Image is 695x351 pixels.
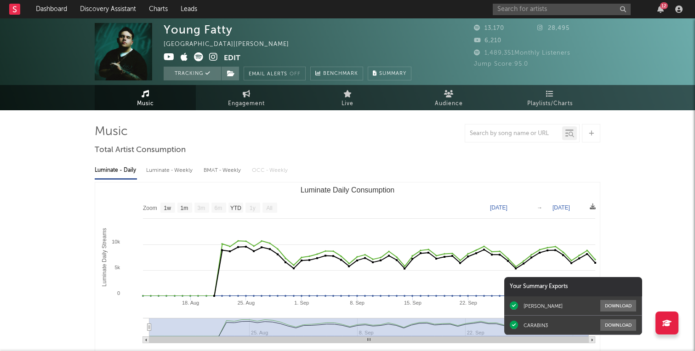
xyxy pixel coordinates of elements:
[435,98,463,109] span: Audience
[404,300,422,306] text: 15. Sep
[164,205,171,211] text: 1w
[524,322,548,328] div: CARABIN3
[244,67,306,80] button: Email AlertsOff
[164,23,233,36] div: Young Fatty
[181,205,188,211] text: 1m
[182,300,199,306] text: 18. Aug
[493,4,631,15] input: Search for artists
[474,50,570,56] span: 1,489,351 Monthly Listeners
[474,25,504,31] span: 13,170
[460,300,477,306] text: 22. Sep
[230,205,241,211] text: YTD
[398,85,499,110] a: Audience
[146,163,194,178] div: Luminate - Weekly
[164,67,221,80] button: Tracking
[537,25,570,31] span: 28,495
[499,85,600,110] a: Playlists/Charts
[350,300,365,306] text: 8. Sep
[198,205,205,211] text: 3m
[657,6,664,13] button: 12
[137,98,154,109] span: Music
[527,98,573,109] span: Playlists/Charts
[524,303,563,309] div: [PERSON_NAME]
[215,205,222,211] text: 6m
[504,277,642,296] div: Your Summary Exports
[95,85,196,110] a: Music
[117,290,120,296] text: 0
[310,67,363,80] a: Benchmark
[266,205,272,211] text: All
[465,130,562,137] input: Search by song name or URL
[660,2,668,9] div: 12
[224,52,240,64] button: Edit
[474,61,528,67] span: Jump Score: 95.0
[101,228,108,286] text: Luminate Daily Streams
[379,71,406,76] span: Summary
[95,163,137,178] div: Luminate - Daily
[290,72,301,77] em: Off
[600,319,636,331] button: Download
[368,67,411,80] button: Summary
[301,186,395,194] text: Luminate Daily Consumption
[250,205,256,211] text: 1y
[95,145,186,156] span: Total Artist Consumption
[143,205,157,211] text: Zoom
[553,204,570,211] text: [DATE]
[323,68,358,79] span: Benchmark
[537,204,542,211] text: →
[204,163,243,178] div: BMAT - Weekly
[196,85,297,110] a: Engagement
[297,85,398,110] a: Live
[164,39,300,50] div: [GEOGRAPHIC_DATA] | [PERSON_NAME]
[114,265,120,270] text: 5k
[600,300,636,311] button: Download
[238,300,255,306] text: 25. Aug
[112,239,120,244] text: 10k
[474,38,501,44] span: 6,210
[294,300,309,306] text: 1. Sep
[490,204,507,211] text: [DATE]
[228,98,265,109] span: Engagement
[342,98,353,109] span: Live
